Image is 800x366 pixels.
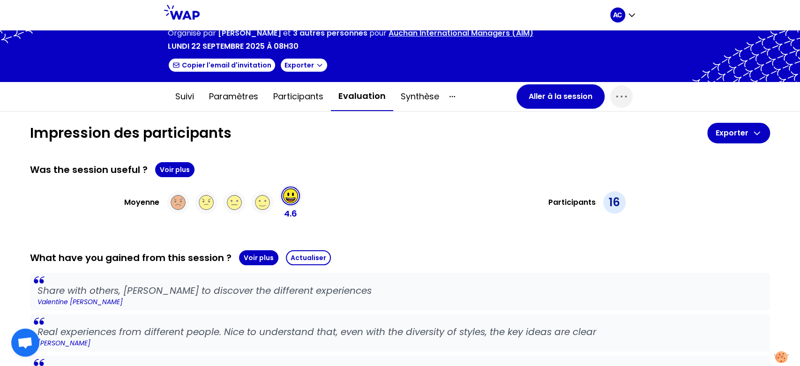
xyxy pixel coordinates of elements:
[284,207,297,220] p: 4.6
[218,28,367,39] p: et
[610,7,636,22] button: AC
[168,58,276,73] button: Copier l'email d'invitation
[707,123,770,143] button: Exporter
[168,82,202,111] button: Suivi
[37,297,763,306] p: Valentine [PERSON_NAME]
[239,250,278,265] button: Voir plus
[266,82,331,111] button: Participants
[37,338,763,348] p: [PERSON_NAME]
[293,28,367,38] span: 3 autres personnes
[218,28,281,38] span: [PERSON_NAME]
[331,82,393,111] button: Evaluation
[124,197,159,208] h3: Moyenne
[155,162,194,177] button: Voir plus
[548,197,596,208] h3: Participants
[30,125,707,142] h1: Impression des participants
[393,82,447,111] button: Synthèse
[37,325,763,338] p: Real experiences from different people. Nice to understand that, even with the diversity of style...
[168,41,299,52] p: lundi 22 septembre 2025 à 08h30
[389,28,533,39] p: Auchan International Managers (AIM)
[11,329,39,357] div: Ouvrir le chat
[516,84,605,109] button: Aller à la session
[609,195,620,210] p: 16
[30,250,770,265] div: What have you gained from this session ?
[369,28,387,39] p: pour
[202,82,266,111] button: Paramètres
[168,28,216,39] p: Organisé par
[280,58,328,73] button: Exporter
[30,162,770,177] div: Was the session useful ?
[37,284,763,297] p: Share with others, [PERSON_NAME] to discover the different experiences
[286,250,331,265] button: Actualiser
[613,10,622,20] p: AC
